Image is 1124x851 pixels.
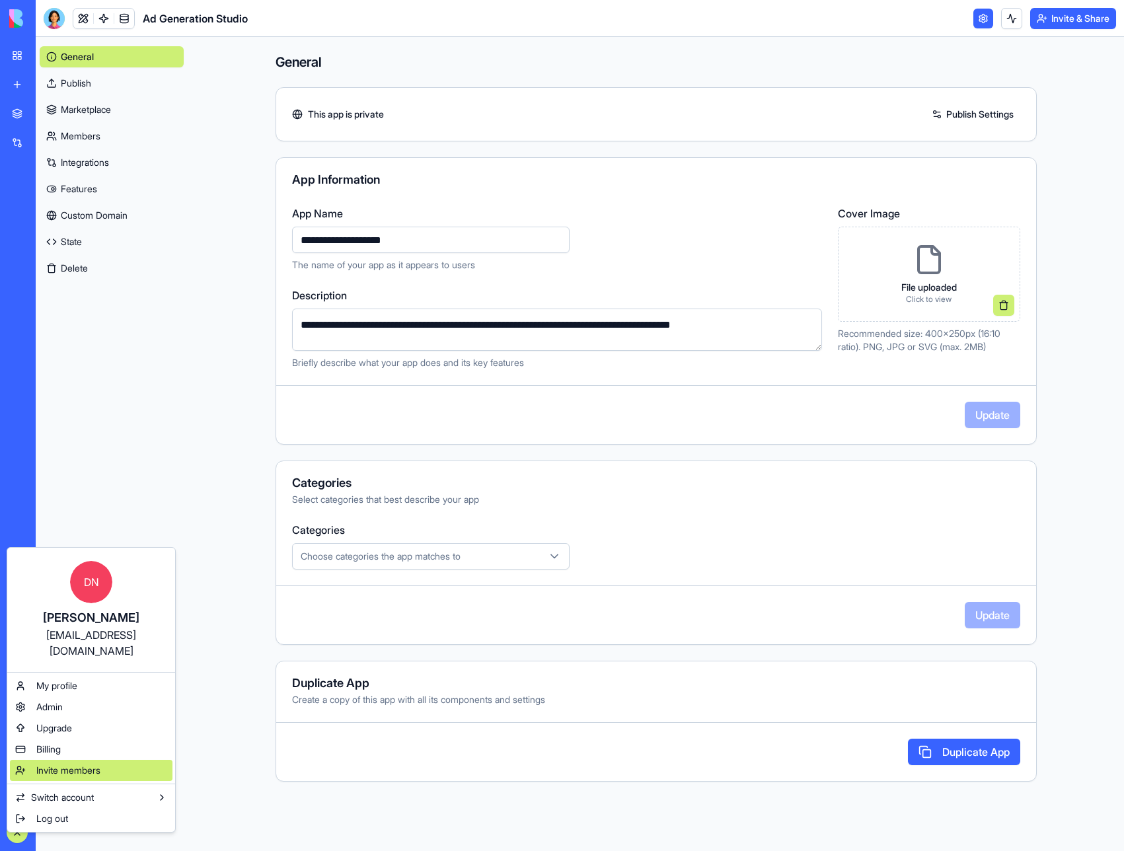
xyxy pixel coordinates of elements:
span: Invite members [36,764,100,777]
span: Log out [36,812,68,825]
a: Admin [10,696,172,718]
span: Billing [36,743,61,756]
span: Switch account [31,791,94,804]
div: [EMAIL_ADDRESS][DOMAIN_NAME] [20,627,162,659]
a: Invite members [10,760,172,781]
a: DN[PERSON_NAME][EMAIL_ADDRESS][DOMAIN_NAME] [10,550,172,669]
a: My profile [10,675,172,696]
a: Billing [10,739,172,760]
a: Upgrade [10,718,172,739]
div: [PERSON_NAME] [20,609,162,627]
span: My profile [36,679,77,692]
span: Upgrade [36,721,72,735]
span: DN [70,561,112,603]
span: Admin [36,700,63,714]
